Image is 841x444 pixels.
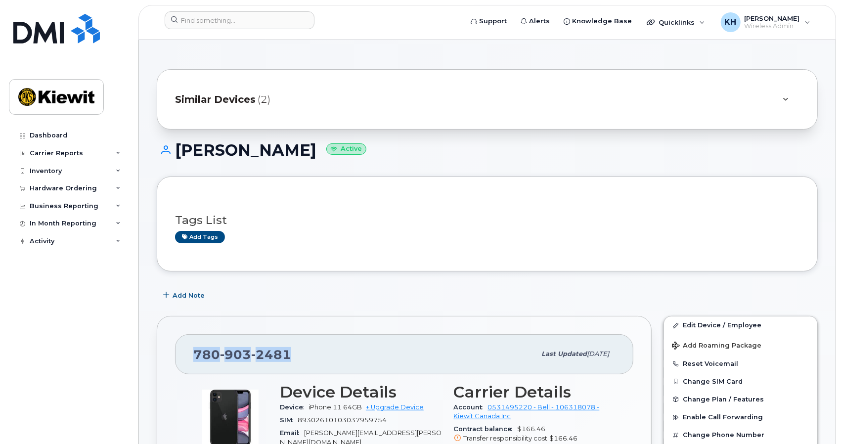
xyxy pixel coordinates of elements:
[280,416,298,424] span: SIM
[298,416,387,424] span: 89302610103037959754
[664,373,817,391] button: Change SIM Card
[309,403,362,411] span: iPhone 11 64GB
[664,316,817,334] a: Edit Device / Employee
[683,396,764,403] span: Change Plan / Features
[454,403,600,420] a: 0531495220 - Bell - 106318078 - Kiewit Canada Inc
[454,383,616,401] h3: Carrier Details
[175,214,799,226] h3: Tags List
[454,403,488,411] span: Account
[326,143,366,155] small: Active
[366,403,424,411] a: + Upgrade Device
[251,347,291,362] span: 2481
[464,435,548,442] span: Transfer responsibility cost
[280,403,309,411] span: Device
[173,291,205,300] span: Add Note
[175,92,256,107] span: Similar Devices
[664,335,817,355] button: Add Roaming Package
[258,92,270,107] span: (2)
[664,391,817,408] button: Change Plan / Features
[157,286,213,304] button: Add Note
[664,408,817,426] button: Enable Call Forwarding
[672,342,761,351] span: Add Roaming Package
[550,435,578,442] span: $166.46
[541,350,587,357] span: Last updated
[664,355,817,373] button: Reset Voicemail
[798,401,834,437] iframe: Messenger Launcher
[157,141,818,159] h1: [PERSON_NAME]
[193,347,291,362] span: 780
[664,426,817,444] button: Change Phone Number
[175,231,225,243] a: Add tags
[454,425,518,433] span: Contract balance
[280,429,304,437] span: Email
[220,347,251,362] span: 903
[683,414,763,421] span: Enable Call Forwarding
[280,383,442,401] h3: Device Details
[587,350,609,357] span: [DATE]
[454,425,616,443] span: $166.46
